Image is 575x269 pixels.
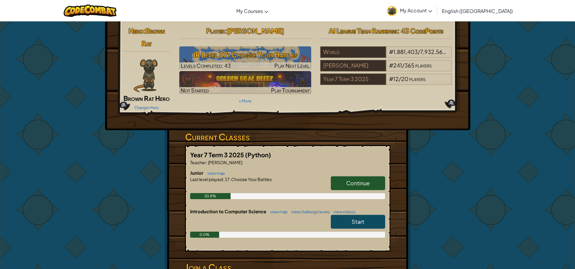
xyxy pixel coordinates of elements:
[384,1,435,20] a: My Account
[404,62,414,69] span: 365
[320,46,386,58] div: World
[223,177,224,182] span: :
[239,99,251,103] a: + More
[389,48,393,55] span: #
[320,60,386,71] div: [PERSON_NAME]
[409,75,426,82] span: players
[190,177,223,182] span: Last level played
[179,71,311,94] img: Golden Goal
[439,3,516,19] a: English ([GEOGRAPHIC_DATA])
[179,46,311,69] img: JR Level 37: Choose Your Battles
[397,27,443,35] span: : 43 CodePoints
[129,27,143,35] span: Hero
[227,27,284,35] span: [PERSON_NAME]
[190,208,267,214] span: Introduction to Computer Science
[320,52,452,59] a: World#1,881,403/7,932,564players
[224,177,231,182] span: 37.
[415,62,432,69] span: players
[142,27,165,48] span: Brown Rat
[134,105,159,110] a: Change Hero
[274,62,310,69] span: Play Next Level
[418,48,420,55] span: /
[123,94,170,102] span: Brown Rat Hero
[320,66,452,73] a: [PERSON_NAME]#241/365players
[236,8,263,14] span: My Courses
[207,160,242,165] span: [PERSON_NAME]
[190,151,245,158] span: Year 7 Term 3 2025
[320,74,386,85] div: Year 7 Term 3 2025
[401,75,408,82] span: 20
[185,130,390,144] h3: Current Classes
[267,209,288,214] a: view map
[181,62,231,69] span: Levels Completed: 43
[225,27,227,35] span: :
[393,75,399,82] span: 12
[387,6,397,16] img: avatar
[179,46,311,69] a: Play Next Level
[393,62,402,69] span: 241
[442,8,513,14] span: English ([GEOGRAPHIC_DATA])
[64,5,117,17] img: CodeCombat logo
[420,48,446,55] span: 7,932,564
[190,160,206,165] span: Teacher
[179,71,311,94] a: Not StartedPlay Tournament
[389,75,393,82] span: #
[320,79,452,86] a: Year 7 Term 3 2025#12/20players
[288,209,330,214] a: view challenge levels
[447,48,463,55] span: players
[179,48,311,61] h3: JR Level 37: Choose Your Battles
[400,7,432,14] span: My Account
[393,48,418,55] span: 1,881,403
[331,209,356,214] a: view videos
[245,151,271,158] span: (Python)
[190,170,204,176] span: Junior
[181,87,209,94] span: Not Started
[190,232,219,238] div: 0.0%
[206,160,207,165] span: :
[352,218,364,225] span: Start
[402,62,404,69] span: /
[133,59,158,92] img: MAR09-Rat%20Paper%20Doll.png
[143,27,145,35] span: :
[206,27,225,35] span: Player
[233,3,271,19] a: My Courses
[346,180,370,186] span: Continue
[204,171,225,176] a: view map
[329,27,397,35] span: AI League Team Rankings
[190,193,231,199] div: 20.8%
[231,177,272,182] span: Choose Your Battles
[271,87,310,94] span: Play Tournament
[389,62,393,69] span: #
[399,75,401,82] span: /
